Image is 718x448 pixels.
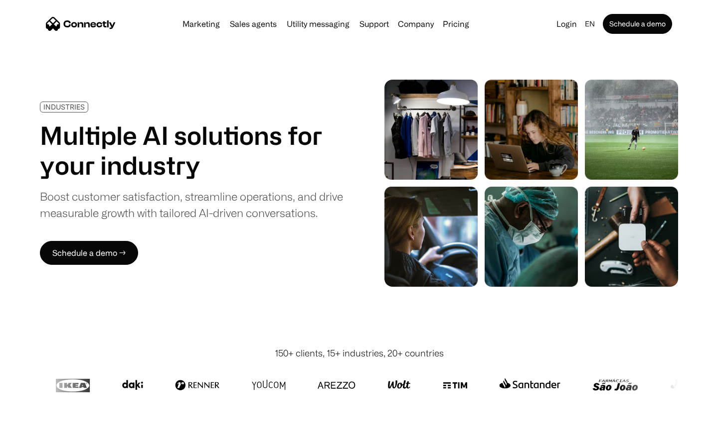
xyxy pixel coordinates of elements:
a: Schedule a demo → [40,241,138,265]
div: INDUSTRIES [43,103,85,111]
a: Marketing [179,20,224,28]
div: en [585,17,595,31]
a: Support [356,20,393,28]
aside: Language selected: English [10,430,60,445]
a: Utility messaging [283,20,354,28]
ul: Language list [20,431,60,445]
a: Login [552,17,581,31]
div: 150+ clients, 15+ industries, 20+ countries [275,346,444,360]
h1: Multiple AI solutions for your industry [40,120,343,180]
a: Pricing [439,20,473,28]
div: Boost customer satisfaction, streamline operations, and drive measurable growth with tailored AI-... [40,188,343,221]
a: Sales agents [226,20,281,28]
div: Company [398,17,434,31]
a: Schedule a demo [603,14,672,34]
